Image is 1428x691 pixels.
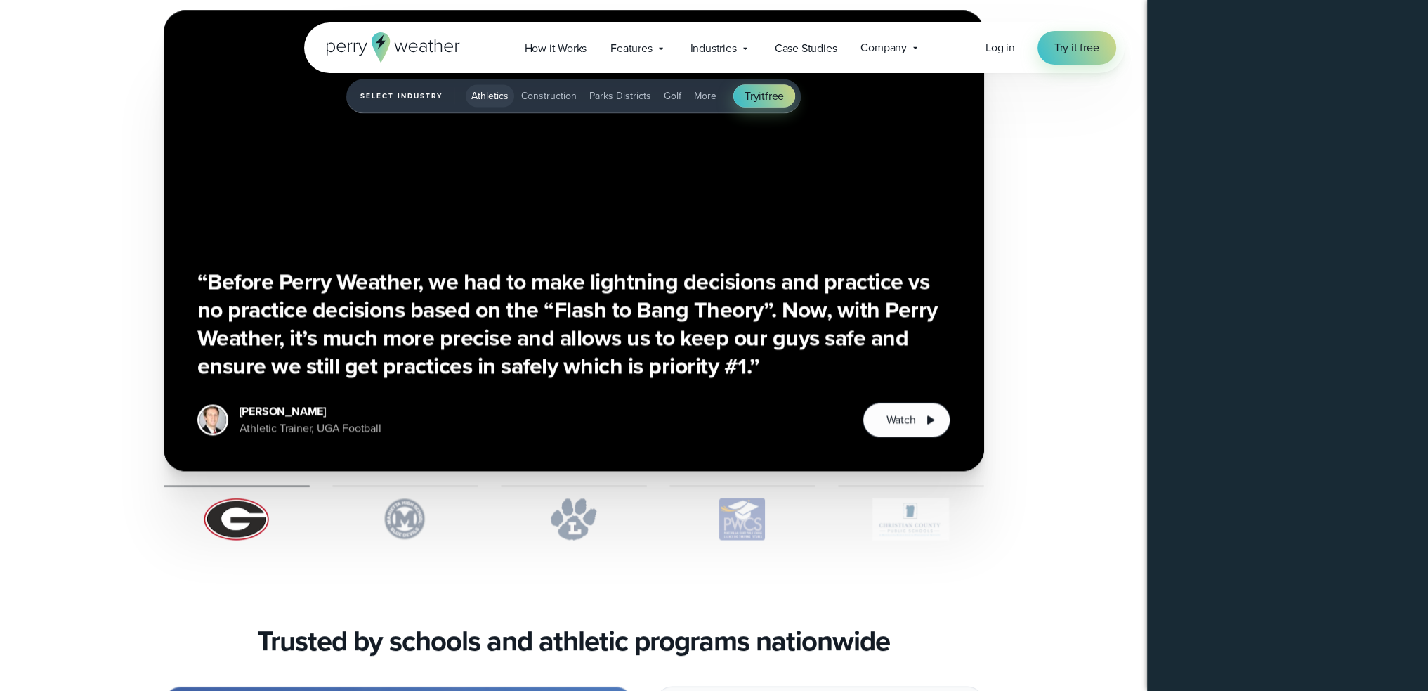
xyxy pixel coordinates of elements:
[759,87,765,103] span: it
[985,39,1015,56] span: Log in
[664,89,681,103] span: Golf
[589,89,651,103] span: Parks Districts
[197,267,950,380] h3: “Before Perry Weather, we had to make lightning decisions and practice vs no practice decisions b...
[1037,31,1116,65] a: Try it free
[745,87,784,104] span: Try free
[690,40,737,57] span: Industries
[886,411,915,428] span: Watch
[471,89,509,103] span: Athletics
[860,39,907,56] span: Company
[240,403,381,420] div: [PERSON_NAME]
[525,40,587,57] span: How it Works
[688,84,722,107] button: More
[332,498,478,540] img: Marietta-High-School.svg
[763,34,849,63] a: Case Studies
[610,40,652,57] span: Features
[360,87,454,104] span: Select Industry
[164,10,984,471] div: 1 of 5
[863,402,950,437] button: Watch
[985,39,1015,56] a: Log in
[658,84,687,107] button: Golf
[257,624,890,658] h3: Trusted by schools and athletic programs nationwide
[1054,39,1099,56] span: Try it free
[164,10,984,471] div: slideshow
[466,84,514,107] button: Athletics
[240,420,381,437] div: Athletic Trainer, UGA Football
[584,84,657,107] button: Parks Districts
[694,89,716,103] span: More
[775,40,837,57] span: Case Studies
[513,34,599,63] a: How it Works
[521,89,577,103] span: Construction
[733,84,795,107] a: Tryitfree
[516,84,582,107] button: Construction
